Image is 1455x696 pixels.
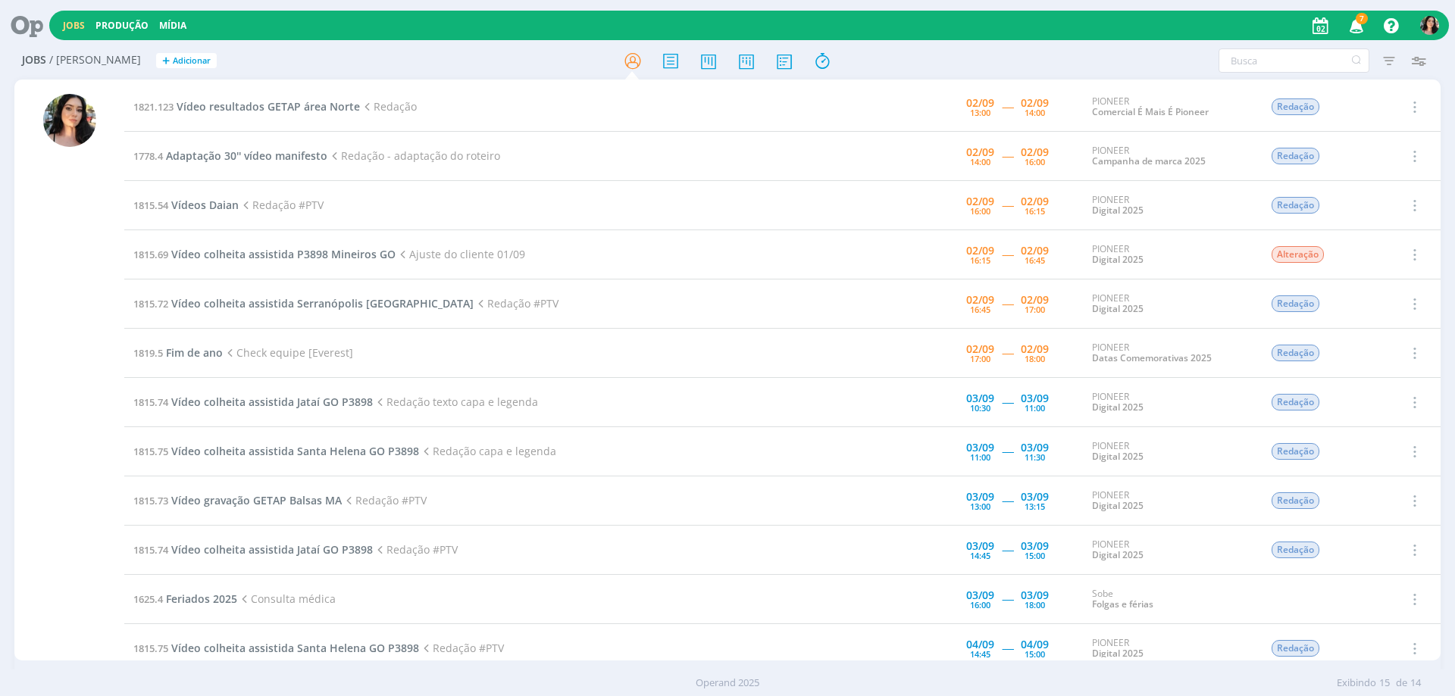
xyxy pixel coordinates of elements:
[49,54,141,67] span: / [PERSON_NAME]
[133,542,373,557] a: 1815.74Vídeo colheita assistida Jataí GO P3898
[133,296,474,311] a: 1815.72Vídeo colheita assistida Serranópolis [GEOGRAPHIC_DATA]
[1025,108,1045,117] div: 14:00
[1021,590,1049,601] div: 03/09
[970,601,990,609] div: 16:00
[1021,147,1049,158] div: 02/09
[239,198,324,212] span: Redação #PTV
[1092,244,1248,266] div: PIONEER
[1272,98,1319,115] span: Redação
[1219,48,1369,73] input: Busca
[171,296,474,311] span: Vídeo colheita assistida Serranópolis [GEOGRAPHIC_DATA]
[237,591,336,606] span: Consulta médica
[1092,548,1144,561] a: Digital 2025
[133,345,223,360] a: 1819.5Fim de ano
[173,56,211,66] span: Adicionar
[1092,351,1212,364] a: Datas Comemorativas 2025
[1272,394,1319,410] span: Redação
[1092,342,1248,364] div: PIONEER
[1092,145,1248,167] div: PIONEER
[1092,598,1153,610] a: Folgas e férias
[966,344,994,354] div: 02/09
[171,247,396,261] span: Vídeo colheita assistida P3898 Mineiros GO
[966,196,994,207] div: 02/09
[970,108,990,117] div: 13:00
[373,395,538,409] span: Redação texto capa e legenda
[133,591,237,606] a: 1625.4Feriados 2025
[1092,293,1248,315] div: PIONEER
[966,245,994,256] div: 02/09
[166,148,327,163] span: Adaptação 30'' vídeo manifesto
[1025,354,1045,363] div: 18:00
[133,346,163,360] span: 1819.5
[360,99,417,114] span: Redação
[970,305,990,314] div: 16:45
[166,591,237,606] span: Feriados 2025
[1002,99,1013,114] span: -----
[1092,154,1206,167] a: Campanha de marca 2025
[396,247,525,261] span: Ajuste do cliente 01/09
[966,393,994,404] div: 03/09
[156,53,217,69] button: +Adicionar
[22,54,46,67] span: Jobs
[1092,499,1144,512] a: Digital 2025
[1021,393,1049,404] div: 03/09
[1002,444,1013,458] span: -----
[133,148,327,163] a: 1778.4Adaptação 30'' vídeo manifesto
[1021,344,1049,354] div: 02/09
[970,404,990,412] div: 10:30
[1356,13,1368,24] span: 7
[1025,158,1045,166] div: 16:00
[1021,98,1049,108] div: 02/09
[133,198,239,212] a: 1815.54Vídeos Daian
[970,158,990,166] div: 14:00
[1021,295,1049,305] div: 02/09
[1092,638,1248,660] div: PIONEER
[1340,12,1371,39] button: 7
[1025,305,1045,314] div: 17:00
[133,99,360,114] a: 1821.123Vídeo resultados GETAP área Norte
[91,20,153,32] button: Produção
[133,444,419,458] a: 1815.75Vídeo colheita assistida Santa Helena GO P3898
[1272,492,1319,509] span: Redação
[1025,453,1045,461] div: 11:30
[63,19,85,32] a: Jobs
[1272,345,1319,361] span: Redação
[1025,256,1045,264] div: 16:45
[1025,502,1045,510] div: 13:15
[1092,401,1144,414] a: Digital 2025
[223,345,353,360] span: Check equipe [Everest]
[43,94,96,147] img: T
[1025,601,1045,609] div: 18:00
[1002,296,1013,311] span: -----
[419,641,504,655] span: Redação #PTV
[133,494,168,507] span: 1815.73
[1092,105,1209,118] a: Comercial É Mais É Pioneer
[1021,245,1049,256] div: 02/09
[1092,392,1248,414] div: PIONEER
[133,395,373,409] a: 1815.74Vídeo colheita assistida Jataí GO P3898
[1092,195,1248,217] div: PIONEER
[1021,442,1049,453] div: 03/09
[1420,16,1439,35] img: T
[419,444,556,458] span: Redação capa e legenda
[966,147,994,158] div: 02/09
[1410,676,1421,691] span: 14
[133,641,168,655] span: 1815.75
[966,492,994,502] div: 03/09
[966,541,994,551] div: 03/09
[133,592,163,606] span: 1625.4
[1025,207,1045,215] div: 16:15
[970,256,990,264] div: 16:15
[133,395,168,409] span: 1815.74
[171,641,419,655] span: Vídeo colheita assistida Santa Helena GO P3898
[474,296,559,311] span: Redação #PTV
[966,98,994,108] div: 02/09
[155,20,191,32] button: Mídia
[1021,196,1049,207] div: 02/09
[166,345,223,360] span: Fim de ano
[1272,295,1319,312] span: Redação
[1272,197,1319,214] span: Redação
[171,198,239,212] span: Vídeos Daian
[342,493,427,507] span: Redação #PTV
[1092,490,1248,512] div: PIONEER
